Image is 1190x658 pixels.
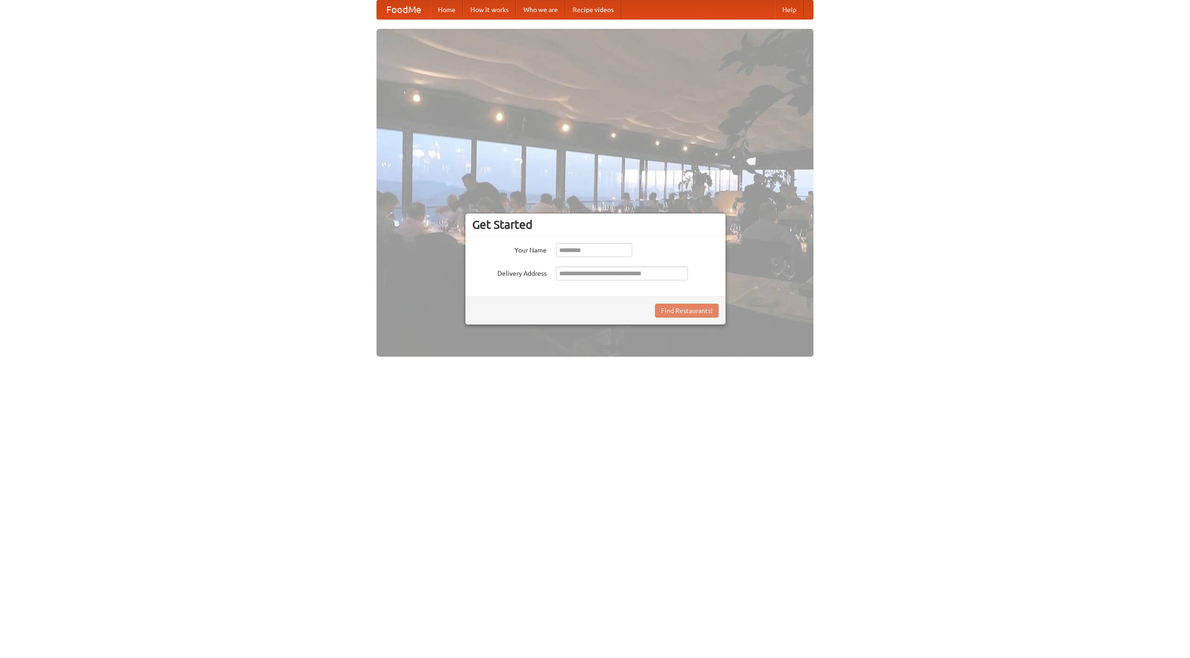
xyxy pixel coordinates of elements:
a: Home [430,0,463,19]
h3: Get Started [472,218,719,232]
a: How it works [463,0,516,19]
a: Who we are [516,0,565,19]
button: Find Restaurants! [655,304,719,318]
a: FoodMe [377,0,430,19]
a: Help [775,0,804,19]
label: Delivery Address [472,266,547,278]
label: Your Name [472,243,547,255]
a: Recipe videos [565,0,621,19]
